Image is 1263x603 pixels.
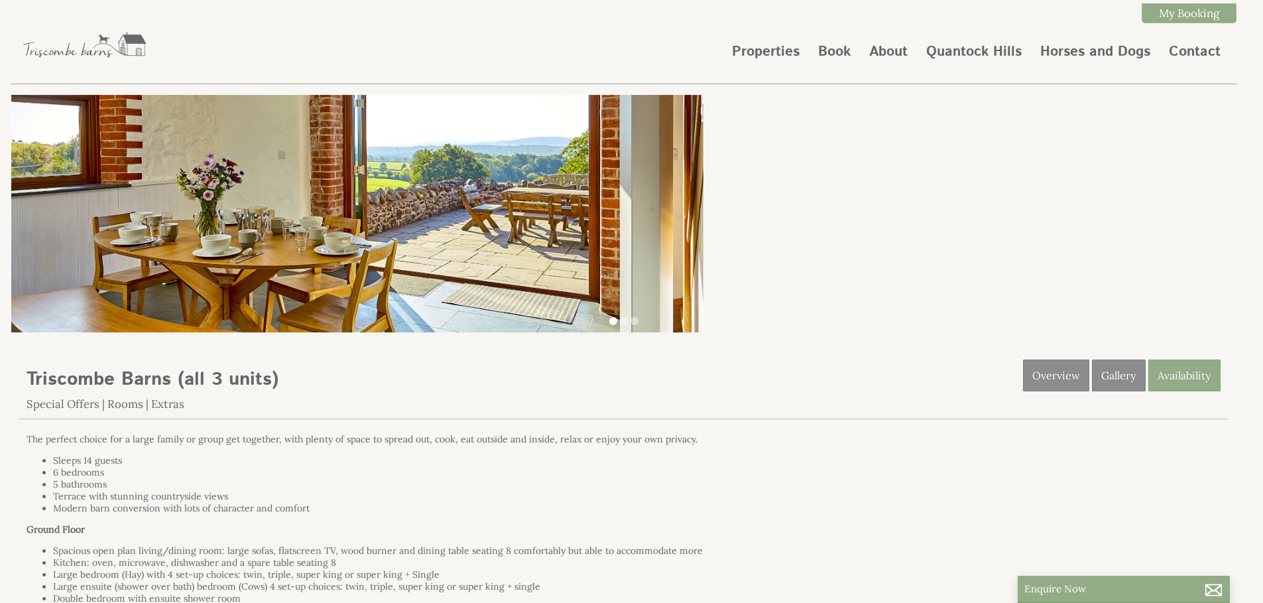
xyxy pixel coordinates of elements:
a: Contact [1169,42,1221,62]
strong: Ground Floor [27,523,85,535]
li: 5 bathrooms [53,478,817,490]
li: Spacious open plan living/dining room: large sofas, flatscreen TV, wood burner and dining table s... [53,545,817,557]
a: Gallery [1092,360,1146,391]
a: Triscombe Barns (all 3 units) [27,366,278,393]
li: Sleeps 14 guests [53,454,817,466]
a: Overview [1023,360,1089,391]
a: Special Offers [27,397,99,411]
a: Availability [1148,360,1221,391]
a: My Booking [1142,3,1236,23]
li: Terrace with stunning countryside views [53,490,817,502]
p: Enquire Now [1024,582,1223,595]
a: Book [818,42,851,62]
li: 6 bedrooms [53,466,817,478]
li: Large bedroom (Hay) with 4 set-up choices: twin, triple, super king or super king + Single [53,569,817,580]
li: Modern barn conversion with lots of character and comfort [53,502,817,514]
a: Rooms [107,397,143,411]
a: Extras [151,397,184,411]
p: The perfect choice for a large family or group get together, with plenty of space to spread out, ... [27,433,817,445]
a: Properties [732,42,800,62]
a: Quantock Hills [926,42,1022,62]
li: Kitchen: oven, microwave, dishwasher and a spare table seating 8 [53,557,817,569]
a: Horses and Dogs [1040,42,1150,62]
li: Large ensuite (shower over bath) bedroom (Cows) 4 set-up choices: twin, triple, super king or sup... [53,580,817,592]
a: About [869,42,908,62]
img: Triscombe Barns [19,21,151,68]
